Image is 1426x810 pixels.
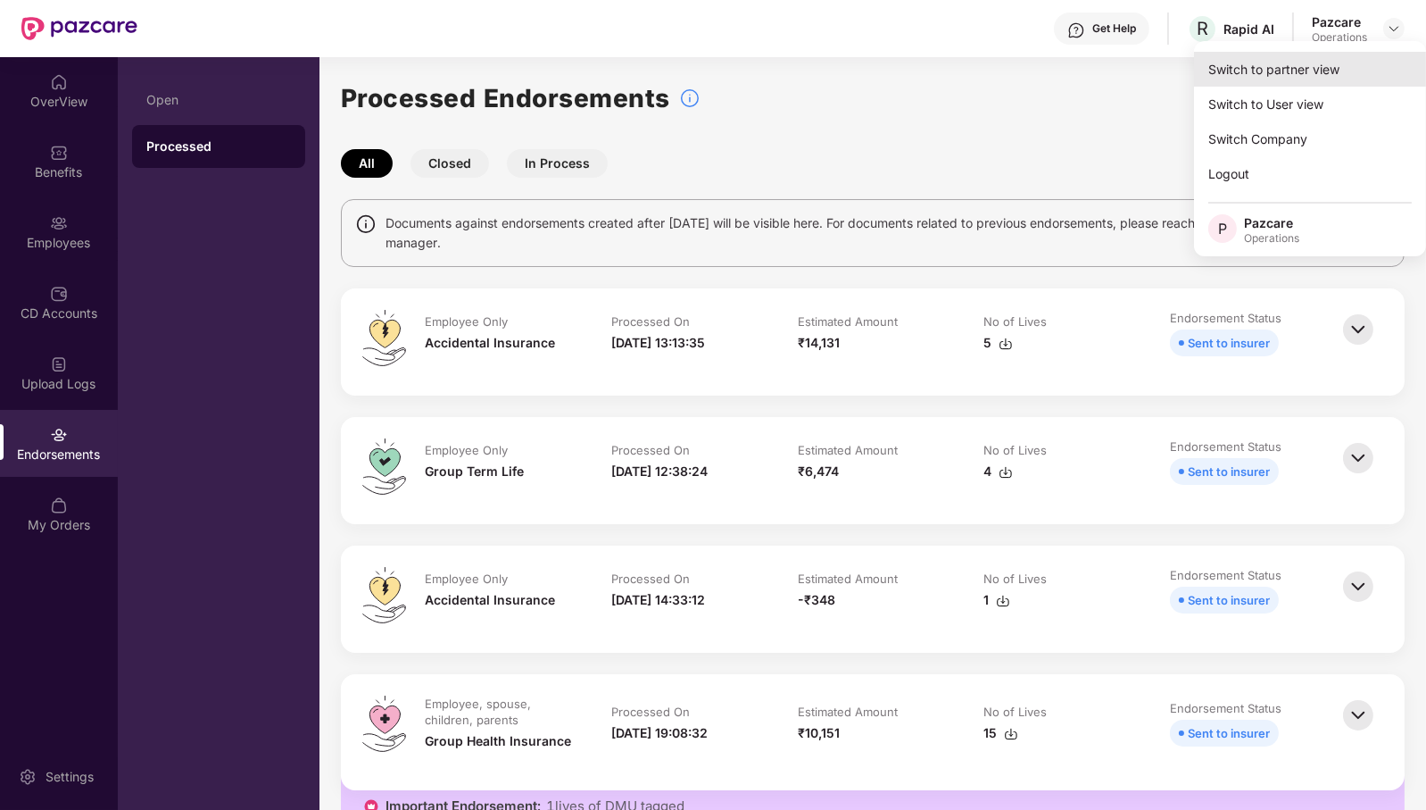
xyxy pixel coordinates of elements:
[1188,462,1270,481] div: Sent to insurer
[983,442,1047,458] div: No of Lives
[146,93,291,107] div: Open
[425,571,508,587] div: Employee Only
[1067,21,1085,39] img: svg+xml;base64,PHN2ZyBpZD0iSGVscC0zMngzMiIgeG1sbnM9Imh0dHA6Ly93d3cudzMub3JnLzIwMDAvc3ZnIiB3aWR0aD...
[386,213,1390,253] span: Documents against endorsements created after [DATE] will be visible here. For documents related t...
[362,567,406,623] img: svg+xml;base64,PHN2ZyB4bWxucz0iaHR0cDovL3d3dy53My5vcmcvMjAwMC9zdmciIHdpZHRoPSI0OS4zMiIgaGVpZ2h0PS...
[983,723,1018,743] div: 15
[798,704,898,720] div: Estimated Amount
[50,426,68,444] img: svg+xml;base64,PHN2ZyBpZD0iRW5kb3JzZW1lbnRzIiB4bWxucz0iaHR0cDovL3d3dy53My5vcmcvMjAwMC9zdmciIHdpZH...
[1194,87,1426,121] div: Switch to User view
[425,442,508,458] div: Employee Only
[1188,723,1270,743] div: Sent to insurer
[50,497,68,514] img: svg+xml;base64,PHN2ZyBpZD0iTXlfT3JkZXJzIiBkYXRhLW5hbWU9Ik15IE9yZGVycyIgeG1sbnM9Imh0dHA6Ly93d3cudz...
[798,590,835,610] div: -₹348
[341,79,670,118] h1: Processed Endorsements
[341,149,393,178] button: All
[999,337,1013,351] img: svg+xml;base64,PHN2ZyBpZD0iRG93bmxvYWQtMzJ4MzIiIHhtbG5zPSJodHRwOi8vd3d3LnczLm9yZy8yMDAwL3N2ZyIgd2...
[425,731,571,751] div: Group Health Insurance
[50,73,68,91] img: svg+xml;base64,PHN2ZyBpZD0iSG9tZSIgeG1sbnM9Imh0dHA6Ly93d3cudzMub3JnLzIwMDAvc3ZnIiB3aWR0aD0iMjAiIG...
[425,313,508,330] div: Employee Only
[1387,21,1401,36] img: svg+xml;base64,PHN2ZyBpZD0iRHJvcGRvd24tMzJ4MzIiIHhtbG5zPSJodHRwOi8vd3d3LnczLm9yZy8yMDAwL3N2ZyIgd2...
[1244,231,1299,246] div: Operations
[983,704,1047,720] div: No of Lives
[362,696,406,752] img: svg+xml;base64,PHN2ZyB4bWxucz0iaHR0cDovL3d3dy53My5vcmcvMjAwMC9zdmciIHdpZHRoPSI0OS4zMiIgaGVpZ2h0PS...
[1339,567,1378,606] img: svg+xml;base64,PHN2ZyBpZD0iQmFjay0zMngzMiIgeG1sbnM9Imh0dHA6Ly93d3cudzMub3JnLzIwMDAvc3ZnIiB3aWR0aD...
[1188,590,1270,610] div: Sent to insurer
[1170,567,1281,583] div: Endorsement Status
[50,355,68,373] img: svg+xml;base64,PHN2ZyBpZD0iVXBsb2FkX0xvZ3MiIGRhdGEtbmFtZT0iVXBsb2FkIExvZ3MiIHhtbG5zPSJodHRwOi8vd3...
[611,704,690,720] div: Processed On
[425,696,572,728] div: Employee, spouse, children, parents
[983,333,1013,353] div: 5
[996,594,1010,608] img: svg+xml;base64,PHN2ZyBpZD0iRG93bmxvYWQtMzJ4MzIiIHhtbG5zPSJodHRwOi8vd3d3LnczLm9yZy8yMDAwL3N2ZyIgd2...
[611,333,705,353] div: [DATE] 13:13:35
[21,17,137,40] img: New Pazcare Logo
[611,442,690,458] div: Processed On
[1244,214,1299,231] div: Pazcare
[425,590,555,610] div: Accidental Insurance
[1092,21,1136,36] div: Get Help
[146,138,291,155] div: Processed
[50,144,68,162] img: svg+xml;base64,PHN2ZyBpZD0iQmVuZWZpdHMiIHhtbG5zPSJodHRwOi8vd3d3LnczLm9yZy8yMDAwL3N2ZyIgd2lkdGg9Ij...
[1194,156,1426,191] div: Logout
[798,571,898,587] div: Estimated Amount
[798,313,898,330] div: Estimated Amount
[1339,438,1378,478] img: svg+xml;base64,PHN2ZyBpZD0iQmFjay0zMngzMiIgeG1sbnM9Imh0dHA6Ly93d3cudzMub3JnLzIwMDAvc3ZnIiB3aWR0aD...
[1194,121,1426,156] div: Switch Company
[1223,21,1274,38] div: Rapid AI
[410,149,489,178] button: Closed
[611,590,705,610] div: [DATE] 14:33:12
[983,571,1047,587] div: No of Lives
[362,438,406,495] img: svg+xml;base64,PHN2ZyB4bWxucz0iaHR0cDovL3d3dy53My5vcmcvMjAwMC9zdmciIHdpZHRoPSI0OS4zMiIgaGVpZ2h0PS...
[999,465,1013,480] img: svg+xml;base64,PHN2ZyBpZD0iRG93bmxvYWQtMzJ4MzIiIHhtbG5zPSJodHRwOi8vd3d3LnczLm9yZy8yMDAwL3N2ZyIgd2...
[1170,438,1281,455] div: Endorsement Status
[798,462,839,481] div: ₹6,474
[1197,18,1208,39] span: R
[983,590,1010,610] div: 1
[1312,13,1367,30] div: Pazcare
[425,462,524,481] div: Group Term Life
[611,571,690,587] div: Processed On
[1218,218,1227,239] span: P
[798,333,840,353] div: ₹14,131
[798,442,898,458] div: Estimated Amount
[798,723,840,743] div: ₹10,151
[1339,696,1378,735] img: svg+xml;base64,PHN2ZyBpZD0iQmFjay0zMngzMiIgeG1sbnM9Imh0dHA6Ly93d3cudzMub3JnLzIwMDAvc3ZnIiB3aWR0aD...
[611,723,708,743] div: [DATE] 19:08:32
[1004,727,1018,741] img: svg+xml;base64,PHN2ZyBpZD0iRG93bmxvYWQtMzJ4MzIiIHhtbG5zPSJodHRwOi8vd3d3LnczLm9yZy8yMDAwL3N2ZyIgd2...
[1339,310,1378,349] img: svg+xml;base64,PHN2ZyBpZD0iQmFjay0zMngzMiIgeG1sbnM9Imh0dHA6Ly93d3cudzMub3JnLzIwMDAvc3ZnIiB3aWR0aD...
[425,333,555,353] div: Accidental Insurance
[355,213,377,235] img: svg+xml;base64,PHN2ZyBpZD0iSW5mbyIgeG1sbnM9Imh0dHA6Ly93d3cudzMub3JnLzIwMDAvc3ZnIiB3aWR0aD0iMTQiIG...
[1170,700,1281,716] div: Endorsement Status
[611,462,708,481] div: [DATE] 12:38:24
[19,768,37,786] img: svg+xml;base64,PHN2ZyBpZD0iU2V0dGluZy0yMHgyMCIgeG1sbnM9Imh0dHA6Ly93d3cudzMub3JnLzIwMDAvc3ZnIiB3aW...
[507,149,608,178] button: In Process
[50,214,68,232] img: svg+xml;base64,PHN2ZyBpZD0iRW1wbG95ZWVzIiB4bWxucz0iaHR0cDovL3d3dy53My5vcmcvMjAwMC9zdmciIHdpZHRoPS...
[1194,52,1426,87] div: Switch to partner view
[1170,310,1281,326] div: Endorsement Status
[1188,333,1270,353] div: Sent to insurer
[362,310,406,366] img: svg+xml;base64,PHN2ZyB4bWxucz0iaHR0cDovL3d3dy53My5vcmcvMjAwMC9zdmciIHdpZHRoPSI0OS4zMiIgaGVpZ2h0PS...
[983,462,1013,481] div: 4
[611,313,690,330] div: Processed On
[983,313,1047,330] div: No of Lives
[1312,30,1367,45] div: Operations
[50,285,68,303] img: svg+xml;base64,PHN2ZyBpZD0iQ0RfQWNjb3VudHMiIGRhdGEtbmFtZT0iQ0QgQWNjb3VudHMiIHhtbG5zPSJodHRwOi8vd3...
[40,768,99,786] div: Settings
[679,88,701,109] img: svg+xml;base64,PHN2ZyBpZD0iSW5mb18tXzMyeDMyIiBkYXRhLW5hbWU9IkluZm8gLSAzMngzMiIgeG1sbnM9Imh0dHA6Ly...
